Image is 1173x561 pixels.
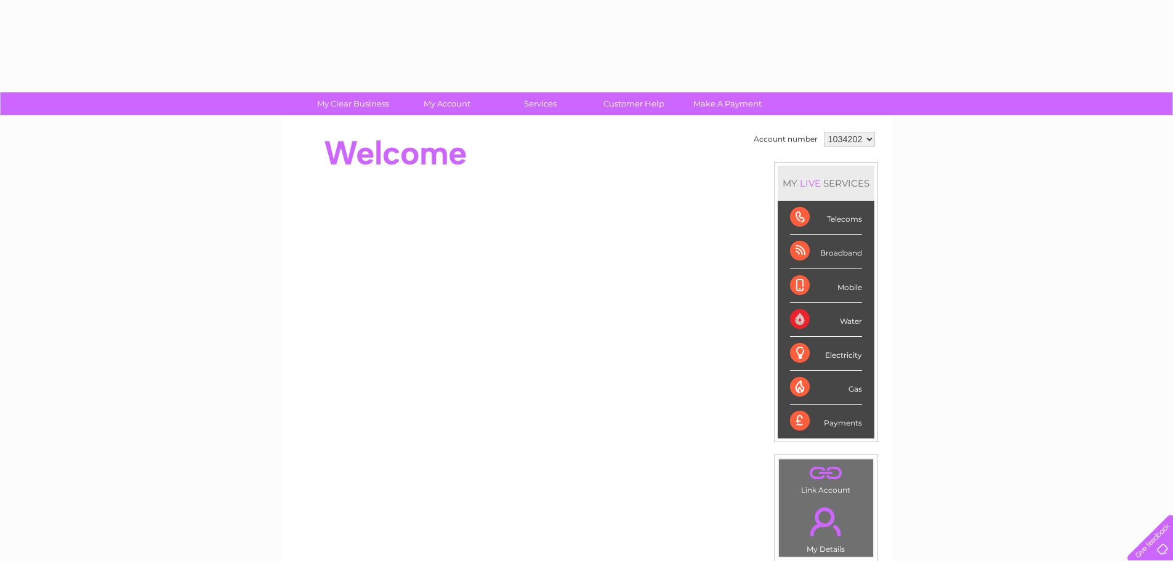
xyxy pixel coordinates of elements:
[790,337,862,371] div: Electricity
[677,92,778,115] a: Make A Payment
[797,177,823,189] div: LIVE
[782,462,870,484] a: .
[583,92,685,115] a: Customer Help
[490,92,591,115] a: Services
[778,166,874,201] div: MY SERVICES
[790,235,862,268] div: Broadband
[790,371,862,405] div: Gas
[302,92,404,115] a: My Clear Business
[790,269,862,303] div: Mobile
[778,497,874,557] td: My Details
[396,92,498,115] a: My Account
[782,500,870,543] a: .
[790,303,862,337] div: Water
[778,459,874,498] td: Link Account
[790,405,862,438] div: Payments
[751,129,821,150] td: Account number
[790,201,862,235] div: Telecoms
